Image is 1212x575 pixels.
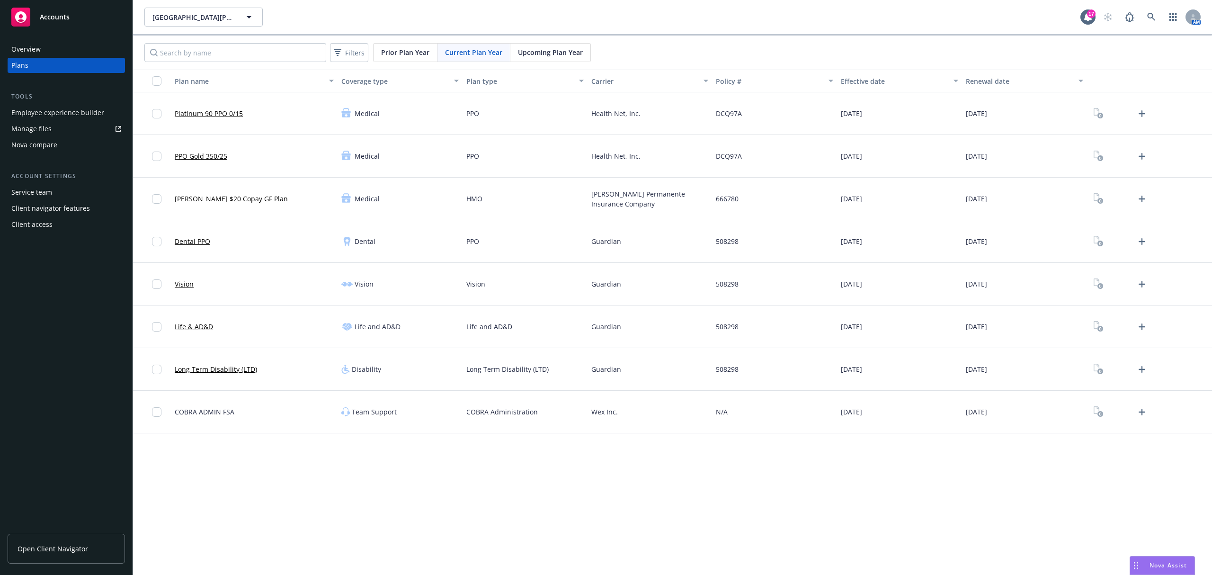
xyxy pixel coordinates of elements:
[716,76,823,86] div: Policy #
[712,70,837,92] button: Policy #
[962,70,1087,92] button: Renewal date
[8,42,125,57] a: Overview
[8,4,125,30] a: Accounts
[1134,234,1150,249] a: Upload Plan Documents
[11,185,52,200] div: Service team
[716,279,739,289] span: 508298
[518,47,583,57] span: Upcoming Plan Year
[381,47,429,57] span: Prior Plan Year
[1091,362,1106,377] a: View Plan Documents
[175,322,213,332] a: Life & AD&D
[11,42,41,57] div: Overview
[1130,557,1142,575] div: Drag to move
[152,365,161,374] input: Toggle Row Selected
[352,407,397,417] span: Team Support
[591,407,618,417] span: Wex Inc.
[466,407,538,417] span: COBRA Administration
[841,322,862,332] span: [DATE]
[966,151,987,161] span: [DATE]
[1142,8,1161,27] a: Search
[152,322,161,332] input: Toggle Row Selected
[355,279,374,289] span: Vision
[152,407,161,417] input: Toggle Row Selected
[591,279,621,289] span: Guardian
[445,47,502,57] span: Current Plan Year
[591,189,709,209] span: [PERSON_NAME] Permanente Insurance Company
[355,236,375,246] span: Dental
[1134,191,1150,207] a: Upload Plan Documents
[1091,404,1106,420] a: View Plan Documents
[8,185,125,200] a: Service team
[966,236,987,246] span: [DATE]
[588,70,713,92] button: Carrier
[1134,277,1150,292] a: Upload Plan Documents
[8,92,125,101] div: Tools
[716,151,742,161] span: DCQ97A
[11,58,28,73] div: Plans
[40,13,70,21] span: Accounts
[175,194,288,204] a: [PERSON_NAME] $20 Copay GF Plan
[175,151,227,161] a: PPO Gold 350/25
[332,46,366,60] span: Filters
[966,322,987,332] span: [DATE]
[716,364,739,374] span: 508298
[1091,191,1106,207] a: View Plan Documents
[352,364,381,374] span: Disability
[466,151,479,161] span: PPO
[591,236,621,246] span: Guardian
[841,194,862,204] span: [DATE]
[841,236,862,246] span: [DATE]
[466,322,512,332] span: Life and AD&D
[466,108,479,118] span: PPO
[1134,362,1150,377] a: Upload Plan Documents
[144,43,326,62] input: Search by name
[1120,8,1139,27] a: Report a Bug
[8,171,125,181] div: Account settings
[966,407,987,417] span: [DATE]
[152,76,161,86] input: Select all
[837,70,962,92] button: Effective date
[1150,561,1187,569] span: Nova Assist
[1164,8,1183,27] a: Switch app
[175,364,257,374] a: Long Term Disability (LTD)
[716,236,739,246] span: 508298
[1134,149,1150,164] a: Upload Plan Documents
[8,201,125,216] a: Client navigator features
[1130,556,1195,575] button: Nova Assist
[841,151,862,161] span: [DATE]
[144,8,263,27] button: [GEOGRAPHIC_DATA][PERSON_NAME] for Arts & Culture
[716,322,739,332] span: 508298
[175,236,210,246] a: Dental PPO
[11,121,52,136] div: Manage files
[152,152,161,161] input: Toggle Row Selected
[8,217,125,232] a: Client access
[966,194,987,204] span: [DATE]
[466,76,573,86] div: Plan type
[591,322,621,332] span: Guardian
[1134,319,1150,334] a: Upload Plan Documents
[966,76,1073,86] div: Renewal date
[841,407,862,417] span: [DATE]
[171,70,338,92] button: Plan name
[8,58,125,73] a: Plans
[152,279,161,289] input: Toggle Row Selected
[466,236,479,246] span: PPO
[716,194,739,204] span: 666780
[466,364,549,374] span: Long Term Disability (LTD)
[841,108,862,118] span: [DATE]
[11,217,53,232] div: Client access
[591,364,621,374] span: Guardian
[716,108,742,118] span: DCQ97A
[330,43,368,62] button: Filters
[175,407,234,417] span: COBRA ADMIN FSA
[966,364,987,374] span: [DATE]
[175,108,243,118] a: Platinum 90 PPO 0/15
[341,76,448,86] div: Coverage type
[175,279,194,289] a: Vision
[591,151,641,161] span: Health Net, Inc.
[152,109,161,118] input: Toggle Row Selected
[175,76,323,86] div: Plan name
[716,407,728,417] span: N/A
[11,201,90,216] div: Client navigator features
[355,108,380,118] span: Medical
